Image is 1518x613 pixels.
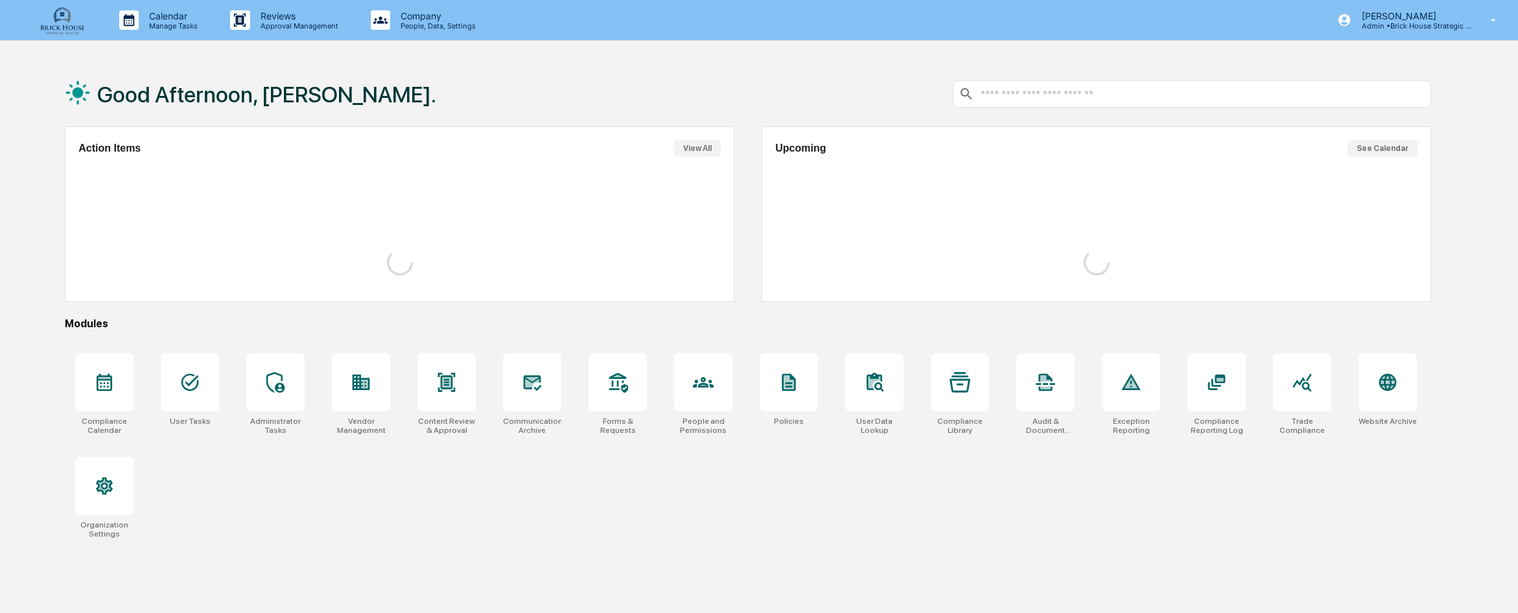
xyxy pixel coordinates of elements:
div: Forms & Requests [589,417,647,435]
div: Content Review & Approval [417,417,476,435]
p: [PERSON_NAME] [1351,10,1472,21]
div: User Data Lookup [845,417,904,435]
img: logo [31,5,93,35]
div: Communications Archive [503,417,561,435]
div: Administrator Tasks [246,417,305,435]
div: Modules [65,318,1431,330]
div: Website Archive [1359,417,1417,426]
h1: Good Afternoon, [PERSON_NAME]. [97,82,436,108]
p: Admin • Brick House Strategic Wealth [1351,21,1472,30]
div: User Tasks [170,417,211,426]
p: Reviews [250,10,345,21]
div: Compliance Library [931,417,989,435]
p: Calendar [139,10,204,21]
div: Vendor Management [332,417,390,435]
button: View All [674,140,721,157]
p: Approval Management [250,21,345,30]
div: Exception Reporting [1102,417,1160,435]
div: Audit & Document Logs [1016,417,1075,435]
div: People and Permissions [674,417,732,435]
div: Compliance Reporting Log [1187,417,1246,435]
p: Manage Tasks [139,21,204,30]
div: Trade Compliance [1273,417,1331,435]
p: Company [390,10,482,21]
h2: Upcoming [775,143,826,154]
div: Compliance Calendar [75,417,134,435]
div: Policies [774,417,804,426]
button: See Calendar [1348,140,1418,157]
p: People, Data, Settings [390,21,482,30]
div: Organization Settings [75,520,134,538]
h2: Action Items [78,143,141,154]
